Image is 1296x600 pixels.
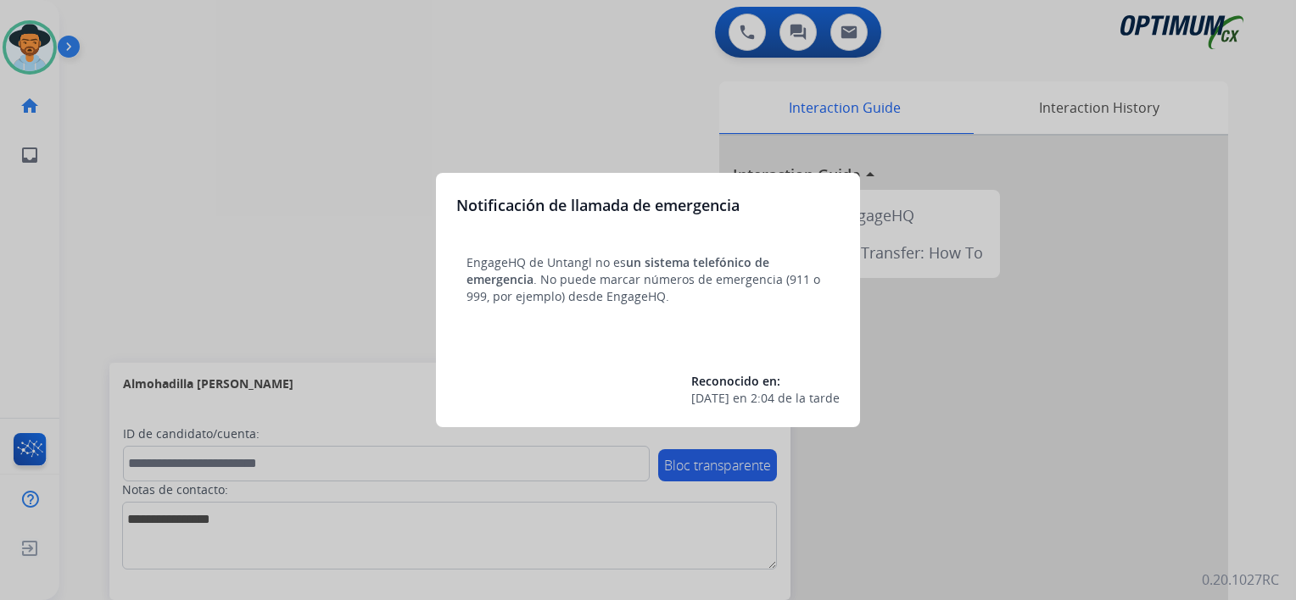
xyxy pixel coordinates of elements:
[1202,569,1279,590] p: 0.20.1027RC
[691,373,780,389] span: Reconocido en:
[691,390,729,407] span: [DATE]
[733,390,747,407] font: en
[466,254,769,287] span: un sistema telefónico de emergencia
[751,390,840,407] span: 2:04 de la tarde
[456,193,740,217] h3: Notificación de llamada de emergencia
[466,254,830,305] p: EngageHQ de Untangl no es . No puede marcar números de emergencia (911 o 999, por ejemplo) desde ...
